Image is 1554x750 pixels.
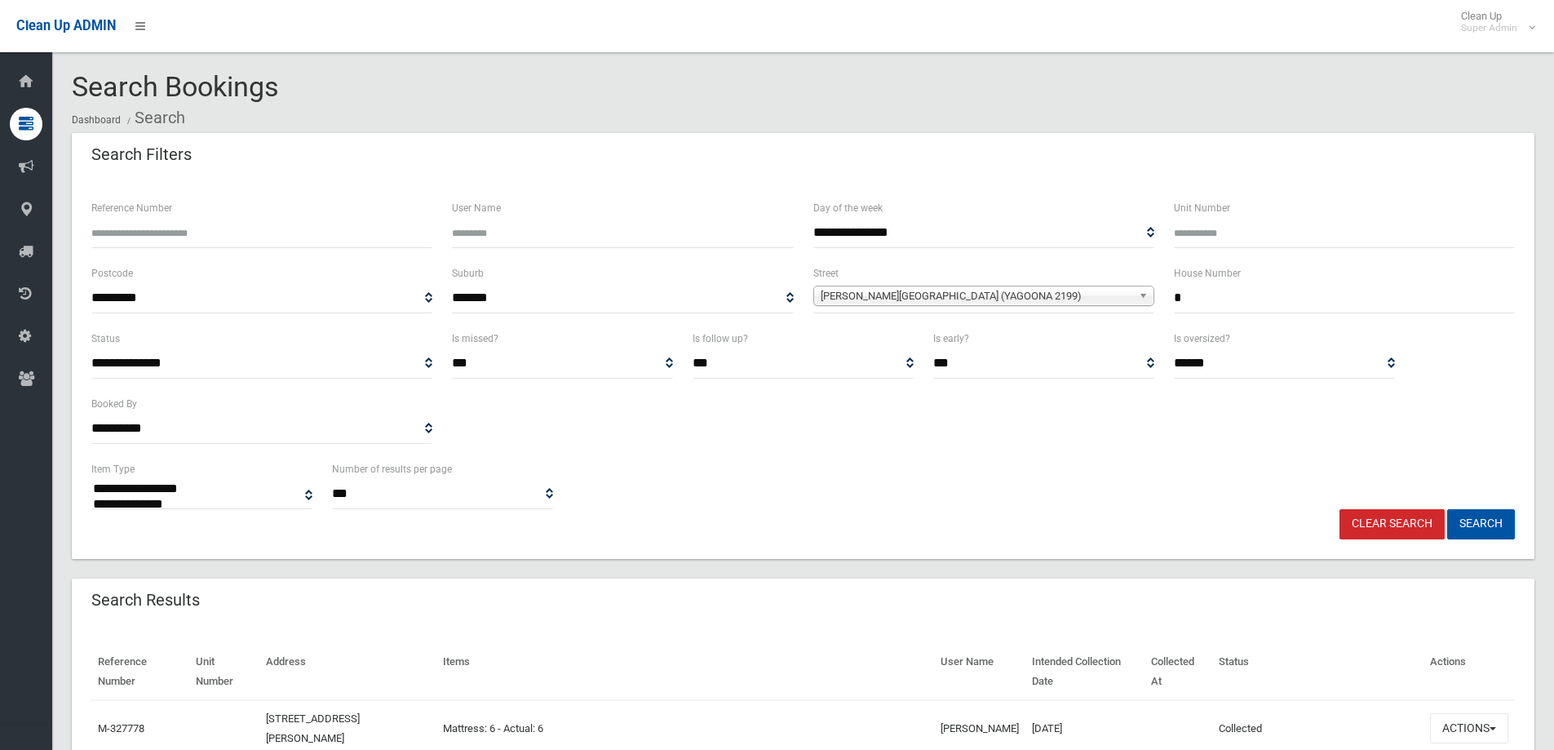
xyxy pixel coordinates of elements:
label: Suburb [452,264,484,282]
label: Status [91,330,120,348]
label: Is early? [933,330,969,348]
span: Clean Up ADMIN [16,18,116,33]
label: House Number [1174,264,1241,282]
span: [PERSON_NAME][GEOGRAPHIC_DATA] (YAGOONA 2199) [821,286,1132,306]
label: Day of the week [813,199,883,217]
th: Items [436,644,933,700]
label: Street [813,264,839,282]
label: Number of results per page [332,460,452,478]
small: Super Admin [1461,22,1517,34]
label: Is oversized? [1174,330,1230,348]
button: Actions [1430,713,1508,743]
label: Booked By [91,395,137,413]
th: Unit Number [189,644,259,700]
th: Collected At [1144,644,1212,700]
label: User Name [452,199,501,217]
li: Search [123,103,185,133]
th: Intended Collection Date [1025,644,1144,700]
th: User Name [934,644,1025,700]
label: Item Type [91,460,135,478]
label: Unit Number [1174,199,1230,217]
th: Reference Number [91,644,189,700]
label: Is follow up? [693,330,748,348]
th: Actions [1423,644,1515,700]
label: Postcode [91,264,133,282]
span: Clean Up [1453,10,1534,34]
label: Reference Number [91,199,172,217]
a: Dashboard [72,114,121,126]
a: Clear Search [1339,509,1445,539]
label: Is missed? [452,330,498,348]
header: Search Filters [72,139,211,171]
button: Search [1447,509,1515,539]
th: Address [259,644,437,700]
a: [STREET_ADDRESS][PERSON_NAME] [266,712,360,744]
a: M-327778 [98,722,144,734]
th: Status [1212,644,1423,700]
header: Search Results [72,584,219,616]
span: Search Bookings [72,70,279,103]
